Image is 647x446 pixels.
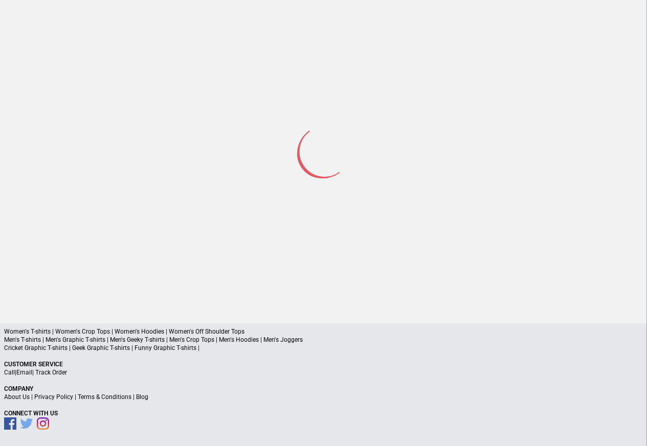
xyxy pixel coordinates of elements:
p: Customer Service [4,360,643,368]
a: Call [4,369,15,376]
p: Men's T-shirts | Men's Graphic T-shirts | Men's Geeky T-shirts | Men's Crop Tops | Men's Hoodies ... [4,336,643,344]
p: Women's T-shirts | Women's Crop Tops | Women's Hoodies | Women's Off Shoulder Tops [4,327,643,336]
p: Company [4,385,643,393]
a: Email [16,369,32,376]
p: Cricket Graphic T-shirts | Geek Graphic T-shirts | Funny Graphic T-shirts | [4,344,643,352]
a: Track Order [35,369,67,376]
a: Privacy Policy [34,393,73,401]
p: | | | [4,393,643,401]
p: Connect With Us [4,409,643,417]
a: About Us [4,393,30,401]
a: Blog [136,393,148,401]
a: Terms & Conditions [78,393,131,401]
p: | | [4,368,643,377]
